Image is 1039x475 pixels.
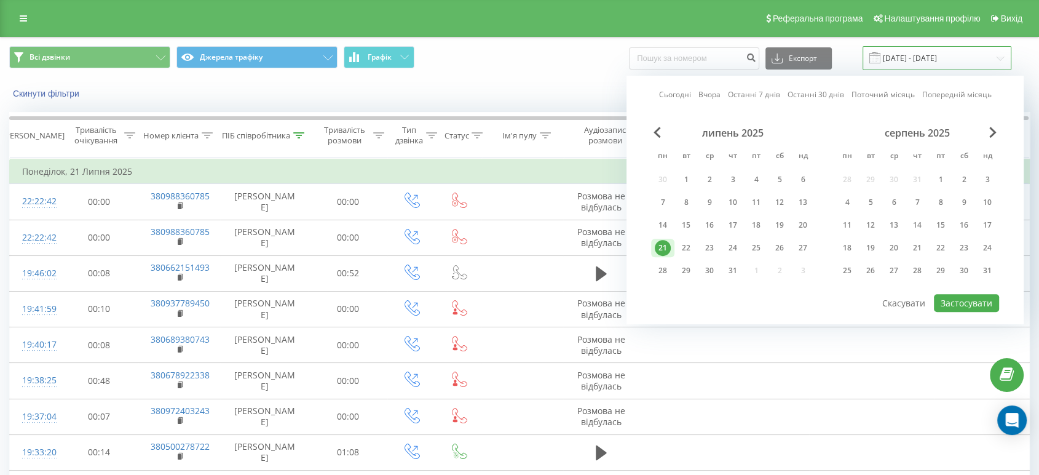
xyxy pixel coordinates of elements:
div: Тривалість розмови [320,125,370,146]
a: 380662151493 [151,261,210,273]
div: 29 [933,263,949,279]
abbr: четвер [724,148,742,166]
td: 00:00 [309,327,387,363]
td: [PERSON_NAME] [220,327,308,363]
div: 18 [839,240,855,256]
span: Графік [368,53,392,62]
div: 24 [725,240,741,256]
div: сб 19 лип 2025 р. [768,216,791,234]
div: чт 21 серп 2025 р. [906,239,929,257]
div: чт 3 лип 2025 р. [721,170,745,189]
abbr: п’ятниця [747,148,765,166]
div: 9 [956,194,972,210]
div: 13 [886,217,902,233]
div: 22:22:42 [22,226,47,250]
div: 29 [678,263,694,279]
span: Налаштування профілю [884,14,980,23]
div: вт 12 серп 2025 р. [859,216,882,234]
div: вт 1 лип 2025 р. [674,170,698,189]
div: 7 [909,194,925,210]
div: 19:46:02 [22,261,47,285]
div: 19 [772,217,788,233]
span: Next Month [989,127,997,138]
span: Розмова не відбулась [577,297,625,320]
div: 12 [863,217,879,233]
abbr: вівторок [677,148,695,166]
div: 19:38:25 [22,369,47,393]
div: Аудіозапис розмови [574,125,636,146]
td: 00:48 [60,363,138,399]
div: 4 [748,172,764,188]
abbr: п’ятниця [931,148,950,166]
td: Понеділок, 21 Липня 2025 [10,159,1030,184]
div: 13 [795,194,811,210]
div: нд 6 лип 2025 р. [791,170,815,189]
button: Застосувати [934,294,999,312]
td: 00:00 [309,399,387,434]
div: 22:22:42 [22,190,47,214]
div: сб 23 серп 2025 р. [952,239,976,257]
div: 30 [701,263,717,279]
div: ср 6 серп 2025 р. [882,193,906,212]
div: 17 [979,217,995,233]
div: 16 [701,217,717,233]
div: 25 [839,263,855,279]
td: 00:10 [60,291,138,327]
div: 2 [701,172,717,188]
a: Попередній місяць [922,89,992,101]
div: 8 [678,194,694,210]
div: чт 31 лип 2025 р. [721,261,745,280]
div: 16 [956,217,972,233]
div: пн 4 серп 2025 р. [836,193,859,212]
span: Розмова не відбулась [577,226,625,249]
td: 00:00 [309,184,387,220]
input: Пошук за номером [629,47,759,70]
span: Розмова не відбулась [577,190,625,213]
div: пт 25 лип 2025 р. [745,239,768,257]
a: 380678922338 [151,369,210,381]
button: Джерела трафіку [176,46,338,68]
div: пн 14 лип 2025 р. [651,216,674,234]
div: 1 [678,172,694,188]
td: 01:08 [309,434,387,470]
div: ср 9 лип 2025 р. [698,193,721,212]
span: Розмова не відбулась [577,405,625,428]
a: 380689380743 [151,333,210,345]
div: 23 [956,240,972,256]
td: 00:07 [60,399,138,434]
td: 00:08 [60,327,138,363]
div: 21 [909,240,925,256]
div: чт 10 лип 2025 р. [721,193,745,212]
div: пт 22 серп 2025 р. [929,239,952,257]
div: 14 [655,217,671,233]
div: пт 15 серп 2025 р. [929,216,952,234]
div: 22 [678,240,694,256]
div: Номер клієнта [143,130,199,141]
div: сб 12 лип 2025 р. [768,193,791,212]
div: липень 2025 [651,127,815,139]
abbr: вівторок [861,148,880,166]
div: 31 [725,263,741,279]
button: Скасувати [875,294,932,312]
div: пт 4 лип 2025 р. [745,170,768,189]
div: 8 [933,194,949,210]
div: вт 8 лип 2025 р. [674,193,698,212]
div: 27 [886,263,902,279]
div: вт 22 лип 2025 р. [674,239,698,257]
a: Останні 7 днів [728,89,780,101]
td: 00:00 [309,291,387,327]
div: сб 16 серп 2025 р. [952,216,976,234]
div: вт 26 серп 2025 р. [859,261,882,280]
div: ср 16 лип 2025 р. [698,216,721,234]
td: [PERSON_NAME] [220,184,308,220]
div: 22 [933,240,949,256]
div: [PERSON_NAME] [2,130,65,141]
div: 15 [933,217,949,233]
div: 20 [886,240,902,256]
div: сб 26 лип 2025 р. [768,239,791,257]
div: 31 [979,263,995,279]
div: 6 [886,194,902,210]
div: 28 [909,263,925,279]
div: чт 28 серп 2025 р. [906,261,929,280]
div: Статус [444,130,468,141]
